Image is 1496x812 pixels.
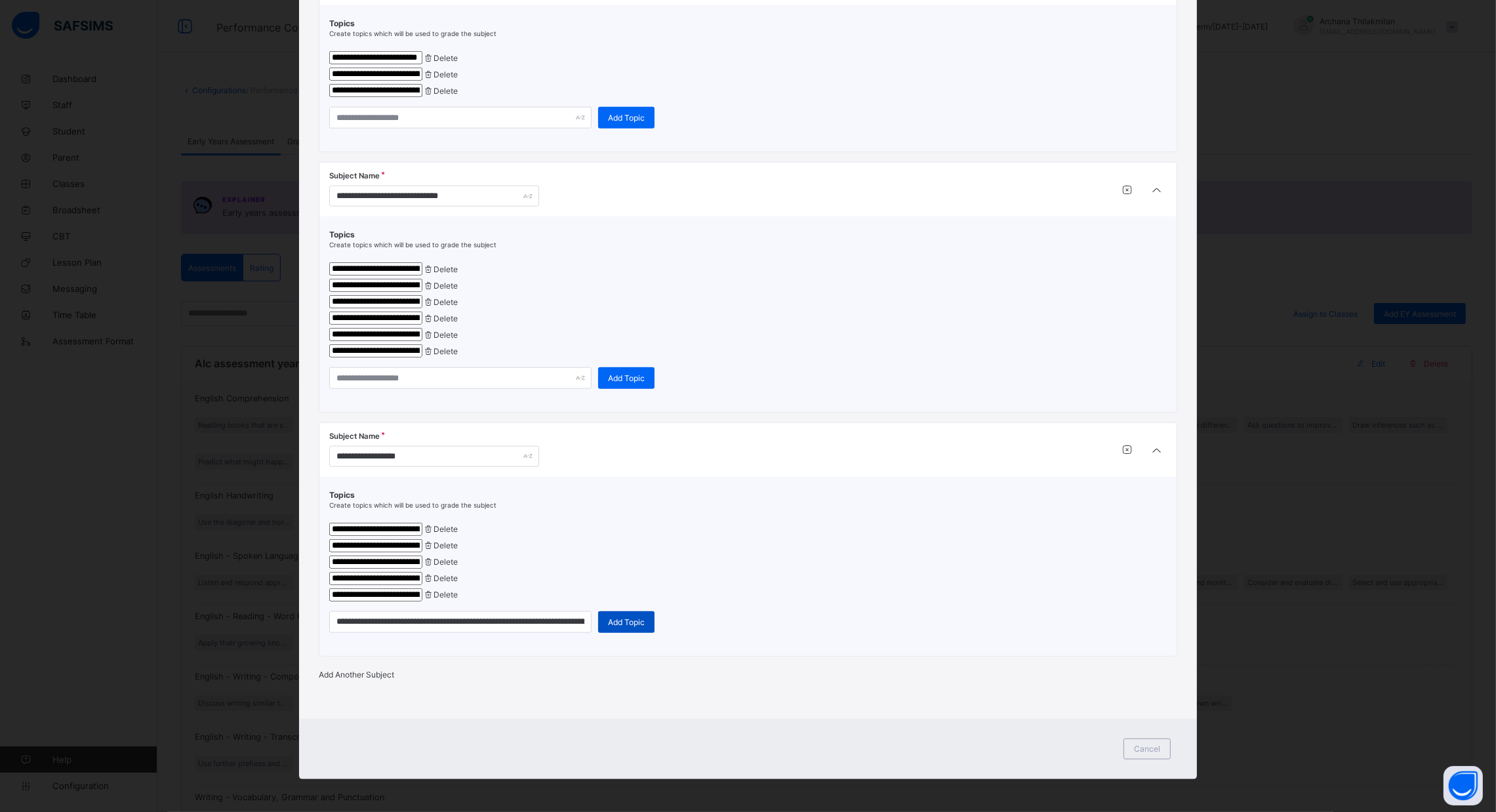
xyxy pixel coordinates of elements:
[329,171,380,180] span: Subject Name
[434,346,458,356] span: Delete
[329,18,1167,28] span: Topics
[434,297,458,307] span: Delete
[434,590,458,599] span: Delete
[329,30,496,37] span: Create topics which will be used to grade the subject
[434,330,458,340] span: Delete
[329,501,496,509] span: Create topics which will be used to grade the subject
[434,557,458,567] span: Delete
[1134,744,1160,754] span: Cancel
[608,373,645,383] span: Add Topic
[329,432,380,441] span: Subject Name
[434,573,458,583] span: Delete
[329,490,1167,500] span: Topics
[329,230,1167,239] span: Topics
[434,70,458,79] span: Delete
[434,314,458,323] span: Delete
[434,264,458,274] span: Delete
[329,241,496,249] span: Create topics which will be used to grade the subject
[434,540,458,550] span: Delete
[434,524,458,534] span: Delete
[1120,184,1134,196] div: Only traits without subtraits can be deleted
[1120,443,1134,456] div: Only traits without subtraits can be deleted
[319,162,1177,413] div: [object Object]
[319,422,1177,657] div: [object Object]
[1444,766,1483,805] button: Open asap
[608,617,645,627] span: Add Topic
[319,670,394,680] span: Add Another Subject
[434,86,458,96] span: Delete
[434,53,458,63] span: Delete
[1149,444,1165,457] i: arrow
[1149,184,1165,197] i: arrow
[608,113,645,123] span: Add Topic
[434,281,458,291] span: Delete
